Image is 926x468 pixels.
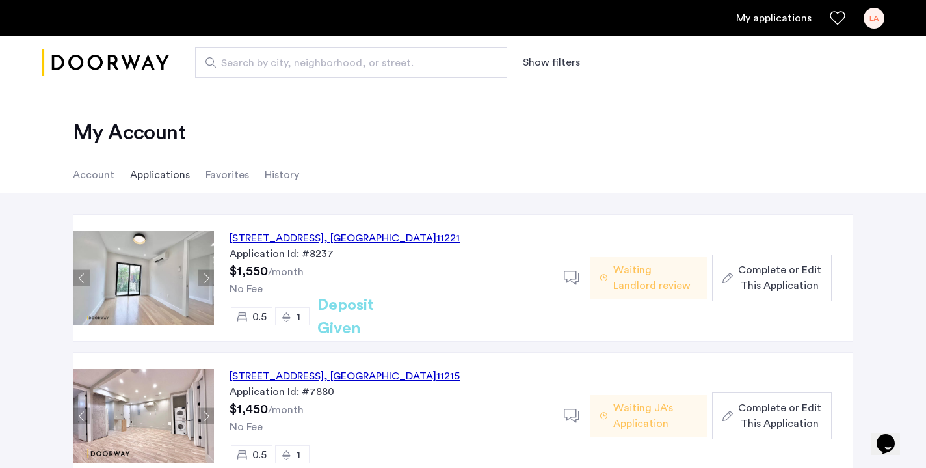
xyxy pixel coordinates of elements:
[738,400,821,432] span: Complete or Edit This Application
[252,312,267,322] span: 0.5
[712,392,832,439] button: button
[230,403,268,416] span: $1,450
[230,368,460,384] div: [STREET_ADDRESS] 11215
[324,371,436,381] span: , [GEOGRAPHIC_DATA]
[73,369,214,463] img: Apartment photo
[130,157,190,193] li: Applications
[712,255,832,301] button: button
[198,270,214,286] button: Next apartment
[738,262,821,294] span: Complete or Edit This Application
[230,230,460,246] div: [STREET_ADDRESS] 11221
[268,267,304,277] sub: /month
[230,246,548,262] div: Application Id: #8237
[830,10,845,26] a: Favorites
[265,157,299,193] li: History
[221,55,471,71] span: Search by city, neighborhood, or street.
[871,416,913,455] iframe: chat widget
[42,38,169,87] a: Cazamio logo
[317,294,421,340] h2: Deposit Given
[252,450,267,460] span: 0.5
[73,231,214,325] img: Apartment photo
[73,270,90,286] button: Previous apartment
[297,450,300,460] span: 1
[736,10,812,26] a: My application
[613,262,696,294] span: Waiting Landlord review
[230,284,263,294] span: No Fee
[864,8,884,29] div: LA
[230,384,548,400] div: Application Id: #7880
[195,47,507,78] input: Apartment Search
[268,405,304,415] sub: /month
[523,55,580,70] button: Show or hide filters
[42,38,169,87] img: logo
[73,408,90,424] button: Previous apartment
[73,120,853,146] h2: My Account
[297,312,300,322] span: 1
[230,422,263,432] span: No Fee
[230,265,268,278] span: $1,550
[198,408,214,424] button: Next apartment
[613,400,696,432] span: Waiting JA's Application
[324,233,436,243] span: , [GEOGRAPHIC_DATA]
[205,157,249,193] li: Favorites
[73,157,114,193] li: Account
